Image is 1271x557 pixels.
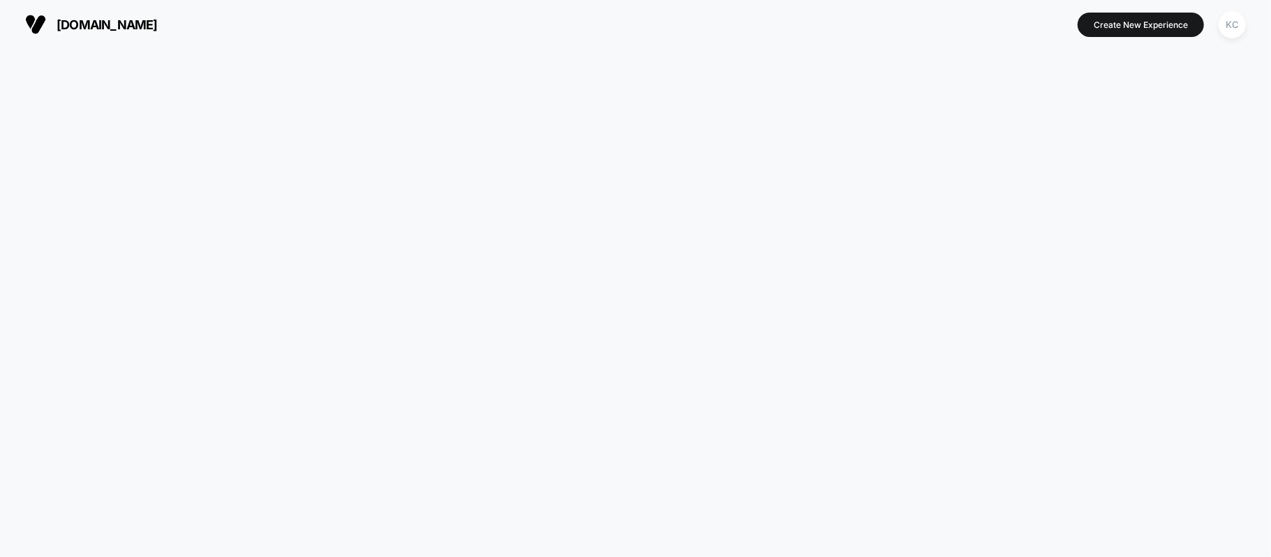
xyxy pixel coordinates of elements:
div: KC [1219,11,1246,38]
button: Create New Experience [1078,13,1204,37]
button: KC [1214,10,1250,39]
button: [DOMAIN_NAME] [21,13,162,36]
span: [DOMAIN_NAME] [57,17,158,32]
img: Visually logo [25,14,46,35]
